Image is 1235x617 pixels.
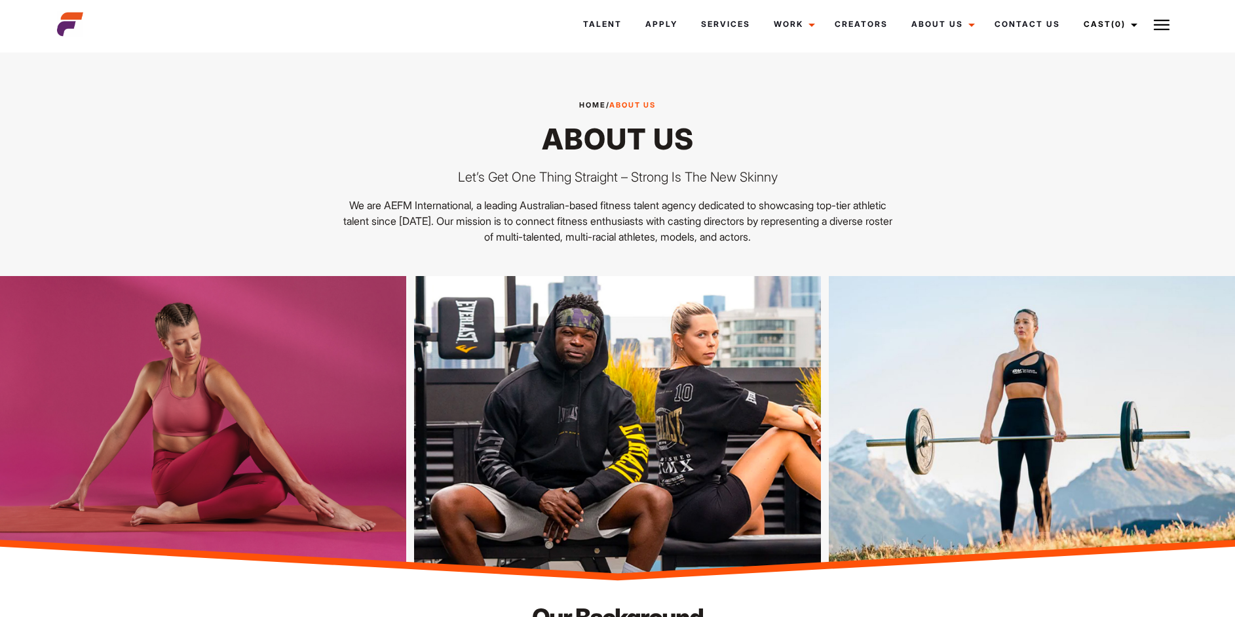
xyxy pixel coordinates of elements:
[762,7,823,42] a: Work
[823,7,900,42] a: Creators
[634,7,689,42] a: Apply
[1072,7,1145,42] a: Cast(0)
[579,100,606,109] a: Home
[1111,19,1126,29] span: (0)
[57,11,83,37] img: cropped-aefm-brand-fav-22-square.png
[900,7,983,42] a: About Us
[341,167,894,187] p: Let’s Get One Thing Straight – Strong Is The New Skinny
[579,100,656,111] span: /
[983,7,1072,42] a: Contact Us
[341,121,894,157] h1: About us
[571,7,634,42] a: Talent
[609,100,656,109] strong: About Us
[689,7,762,42] a: Services
[1154,17,1169,33] img: Burger icon
[341,197,894,245] p: We are AEFM International, a leading Australian-based fitness talent agency dedicated to showcasi...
